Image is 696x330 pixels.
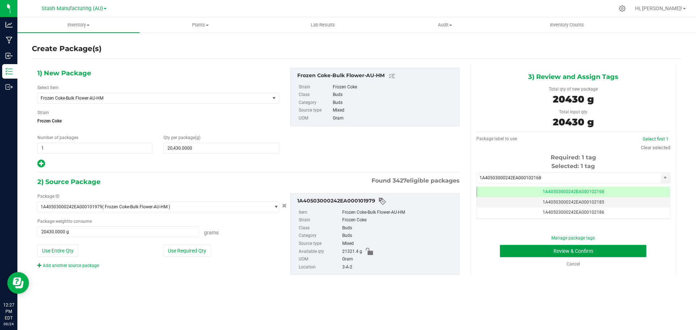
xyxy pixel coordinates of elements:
a: Clear selected [641,145,670,150]
span: select [270,202,279,212]
span: 3) Review and Assign Tags [528,71,618,82]
button: Review & Confirm [500,245,646,257]
div: 3-A-2 [342,263,456,271]
div: Frozen Coke [342,216,456,224]
a: Lab Results [262,17,384,33]
span: 20430 g [553,116,594,128]
span: 2) Source Package [37,176,100,187]
input: Starting tag number [477,173,661,183]
span: Plants [140,22,261,28]
span: select [270,93,279,103]
span: 1A40503000242EA000102185 [543,200,604,205]
label: Class [299,91,331,99]
div: Gram [342,255,456,263]
span: Audit [384,22,506,28]
span: Add new output [37,163,45,168]
span: 20430 g [553,93,594,105]
label: Source type [299,240,341,248]
div: Buds [342,232,456,240]
div: Frozen Coke [333,83,455,91]
a: Add another source package [37,263,99,268]
span: Total input qty [559,109,587,114]
span: Package to consume [37,219,92,224]
label: Category [299,232,341,240]
a: Inventory Counts [506,17,628,33]
label: Source type [299,106,331,114]
h4: Create Package(s) [32,43,101,54]
p: 12:27 PM EDT [3,302,14,321]
a: Manage package tags [551,235,595,241]
p: 09/24 [3,321,14,327]
label: Strain [37,109,49,116]
label: Item [299,209,341,217]
a: Plants [140,17,262,33]
span: select [661,173,670,183]
label: Strain [299,216,341,224]
span: Frozen Coke [37,116,279,126]
span: Qty per package [163,135,200,140]
a: Select first 1 [643,136,668,142]
span: 1A40503000242EA000102186 [543,210,604,215]
button: Use Required Qty [163,245,211,257]
div: Gram [333,114,455,122]
a: Inventory [17,17,140,33]
label: UOM [299,114,331,122]
span: Required: 1 tag [551,154,596,161]
span: Frozen Coke-Bulk Flower-AU-HM [41,96,258,101]
button: Cancel button [280,201,289,211]
span: 1) New Package [37,68,91,79]
label: Available qty [299,248,341,256]
input: 20,430.0000 [164,143,278,153]
span: Selected: 1 tag [551,163,595,170]
iframe: Resource center [7,272,29,294]
span: Package label to use [476,136,517,141]
span: Lab Results [301,22,345,28]
span: Found eligible packages [372,176,460,185]
label: Select Item [37,84,59,91]
input: 20430.0000 g [38,227,198,237]
span: weight [55,219,69,224]
span: ( Frozen Coke-Bulk Flower-AU-HM ) [102,204,170,209]
span: Grams [204,230,219,235]
inline-svg: Inventory [5,68,13,75]
span: 3427 [393,177,406,184]
span: 21321.4 g [342,248,362,256]
inline-svg: Manufacturing [5,37,13,44]
span: Total qty of new package [549,87,598,92]
inline-svg: Analytics [5,21,13,28]
label: Category [299,99,331,107]
div: Manage settings [618,5,627,12]
button: Use Entire Qty [37,245,78,257]
input: 1 [38,143,152,153]
span: 1A40503000242EA000102168 [543,189,604,194]
div: 1A40503000242EA000101979 [297,197,456,206]
span: Stash Manufacturing (AU) [42,5,103,12]
label: Strain [299,83,331,91]
span: Number of packages [37,135,78,140]
div: Frozen Coke-Bulk Flower-AU-HM [297,72,456,80]
inline-svg: Inbound [5,52,13,59]
span: (g) [195,135,200,140]
label: UOM [299,255,341,263]
a: Cancel [567,262,580,267]
label: Location [299,263,341,271]
span: Package ID [37,194,59,199]
div: Buds [342,224,456,232]
span: Inventory Counts [540,22,594,28]
div: Buds [333,99,455,107]
label: Class [299,224,341,232]
div: Frozen Coke-Bulk Flower-AU-HM [342,209,456,217]
a: Audit [384,17,506,33]
span: 1A40503000242EA000101979 [41,204,102,209]
span: Hi, [PERSON_NAME]! [635,5,682,11]
div: Buds [333,91,455,99]
inline-svg: Outbound [5,83,13,91]
span: Inventory [17,22,140,28]
div: Mixed [342,240,456,248]
div: Mixed [333,106,455,114]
